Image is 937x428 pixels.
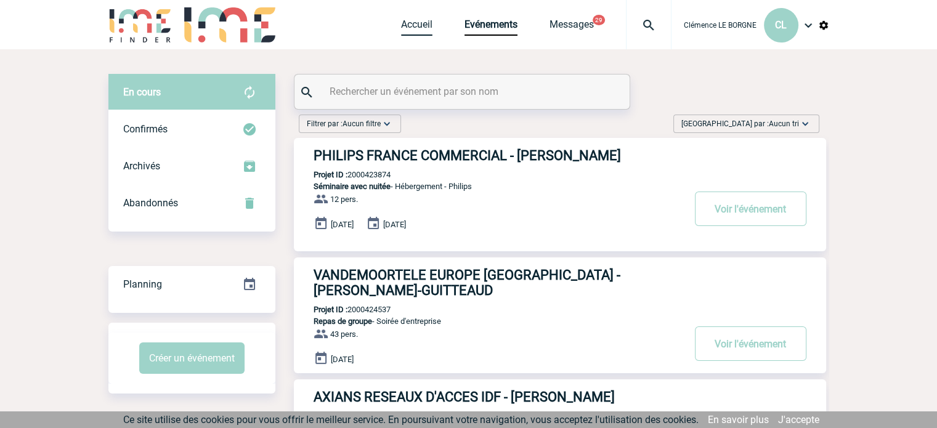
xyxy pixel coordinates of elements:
[343,119,381,128] span: Aucun filtre
[775,19,787,31] span: CL
[294,267,826,298] a: VANDEMOORTELE EUROPE [GEOGRAPHIC_DATA] - [PERSON_NAME]-GUITTEAUD
[464,18,517,36] a: Evénements
[294,305,391,314] p: 2000424537
[123,86,161,98] span: En cours
[108,266,275,303] div: Retrouvez ici tous vos événements organisés par date et état d'avancement
[327,83,601,100] input: Rechercher un événement par son nom
[123,197,178,209] span: Abandonnés
[139,342,245,374] button: Créer un événement
[314,182,391,191] span: Séminaire avec nuitée
[294,317,683,326] p: - Soirée d'entreprise
[331,355,354,364] span: [DATE]
[799,118,811,130] img: baseline_expand_more_white_24dp-b.png
[123,414,699,426] span: Ce site utilise des cookies pour vous offrir le meilleur service. En poursuivant votre navigation...
[330,195,358,204] span: 12 pers.
[294,170,391,179] p: 2000423874
[314,170,347,179] b: Projet ID :
[314,148,683,163] h3: PHILIPS FRANCE COMMERCIAL - [PERSON_NAME]
[108,148,275,185] div: Retrouvez ici tous les événements que vous avez décidé d'archiver
[294,182,683,191] p: - Hébergement - Philips
[778,414,819,426] a: J'accepte
[550,18,594,36] a: Messages
[330,329,358,339] span: 43 pers.
[108,74,275,111] div: Retrouvez ici tous vos évènements avant confirmation
[123,160,160,172] span: Archivés
[294,148,826,163] a: PHILIPS FRANCE COMMERCIAL - [PERSON_NAME]
[307,118,381,130] span: Filtrer par :
[108,185,275,222] div: Retrouvez ici tous vos événements annulés
[708,414,769,426] a: En savoir plus
[314,267,683,298] h3: VANDEMOORTELE EUROPE [GEOGRAPHIC_DATA] - [PERSON_NAME]-GUITTEAUD
[331,220,354,229] span: [DATE]
[123,278,162,290] span: Planning
[695,326,806,361] button: Voir l'événement
[681,118,799,130] span: [GEOGRAPHIC_DATA] par :
[695,192,806,226] button: Voir l'événement
[769,119,799,128] span: Aucun tri
[684,21,756,30] span: Clémence LE BORGNE
[381,118,393,130] img: baseline_expand_more_white_24dp-b.png
[108,7,172,42] img: IME-Finder
[108,265,275,302] a: Planning
[314,317,372,326] span: Repas de groupe
[383,220,406,229] span: [DATE]
[314,305,347,314] b: Projet ID :
[401,18,432,36] a: Accueil
[294,389,826,405] a: AXIANS RESEAUX D'ACCES IDF - [PERSON_NAME]
[593,15,605,25] button: 29
[123,123,168,135] span: Confirmés
[314,389,683,405] h3: AXIANS RESEAUX D'ACCES IDF - [PERSON_NAME]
